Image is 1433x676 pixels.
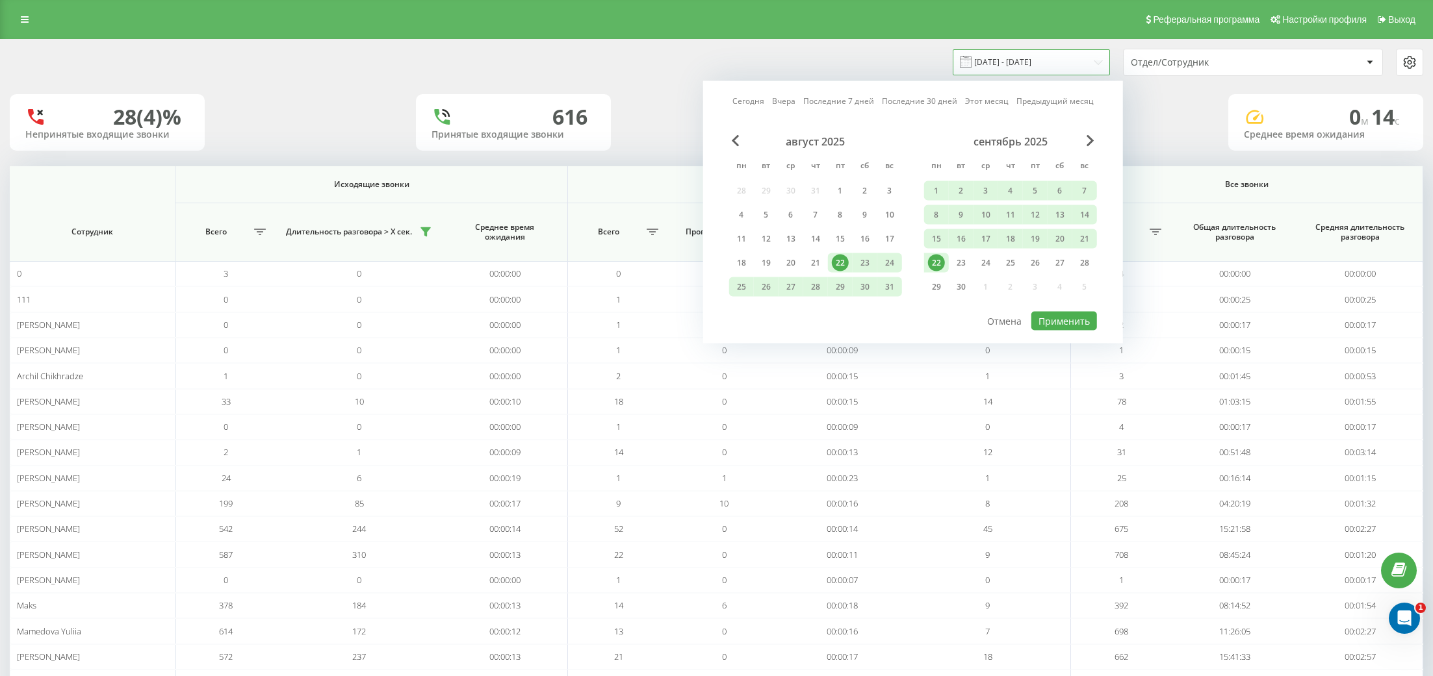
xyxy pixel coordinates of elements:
[1297,363,1423,388] td: 00:00:53
[779,229,803,249] div: ср 13 авг. 2025 г.
[1072,205,1097,225] div: вс 14 сент. 2025 г.
[443,312,569,338] td: 00:00:00
[881,255,898,271] div: 24
[25,129,189,140] div: Непринятые входящие звонки
[803,205,828,225] div: чт 7 авг. 2025 г.
[1395,114,1400,128] span: c
[998,181,1023,201] div: чт 4 сент. 2025 г.
[1052,255,1068,271] div: 27
[1023,205,1048,225] div: пт 12 сент. 2025 г.
[443,568,569,593] td: 00:00:00
[443,414,569,440] td: 00:00:00
[224,268,228,279] span: 3
[1172,542,1298,567] td: 08:45:24
[927,157,946,177] abbr: понедельник
[779,568,905,593] td: 00:00:07
[1297,542,1423,567] td: 00:01:20
[857,279,873,295] div: 30
[357,268,361,279] span: 0
[758,231,775,247] div: 12
[857,255,873,271] div: 23
[949,277,974,297] div: вт 30 сент. 2025 г.
[882,95,957,107] a: Последние 30 дней
[443,542,569,567] td: 00:00:13
[616,344,621,356] span: 1
[722,344,727,356] span: 0
[832,182,849,199] div: 1
[953,182,970,199] div: 2
[985,421,990,432] span: 0
[1172,261,1298,286] td: 00:00:00
[754,277,779,297] div: вт 26 авг. 2025 г.
[224,344,228,356] span: 0
[928,182,945,199] div: 1
[1115,549,1128,560] span: 708
[17,523,80,534] span: [PERSON_NAME]
[1026,157,1045,177] abbr: пятница
[855,157,875,177] abbr: суббота
[1172,466,1298,491] td: 00:16:14
[616,319,621,331] span: 1
[828,205,853,225] div: пт 8 авг. 2025 г.
[182,227,250,237] span: Всего
[357,319,361,331] span: 0
[224,319,228,331] span: 0
[1172,568,1298,593] td: 00:00:17
[924,205,949,225] div: пн 8 сент. 2025 г.
[1002,182,1019,199] div: 4
[953,279,970,295] div: 30
[616,472,621,484] span: 1
[1172,389,1298,414] td: 01:03:15
[1297,312,1423,338] td: 00:00:17
[443,389,569,414] td: 00:00:10
[1297,516,1423,542] td: 00:02:27
[779,414,905,440] td: 00:00:09
[729,205,754,225] div: пн 4 авг. 2025 г.
[928,231,945,247] div: 15
[1048,253,1072,273] div: сб 27 сент. 2025 г.
[779,389,905,414] td: 00:00:15
[977,207,994,223] div: 10
[443,466,569,491] td: 00:00:19
[443,440,569,465] td: 00:00:09
[1027,207,1044,223] div: 12
[719,497,729,509] span: 10
[779,491,905,516] td: 00:00:16
[1087,135,1094,147] span: Next Month
[17,549,80,560] span: [PERSON_NAME]
[1297,414,1423,440] td: 00:00:17
[985,344,990,356] span: 0
[614,395,623,407] span: 18
[949,181,974,201] div: вт 2 сент. 2025 г.
[977,182,994,199] div: 3
[1048,181,1072,201] div: сб 6 сент. 2025 г.
[616,497,621,509] span: 9
[224,574,228,586] span: 0
[1076,255,1093,271] div: 28
[881,182,898,199] div: 3
[1244,129,1408,140] div: Среднее время ожидания
[1297,466,1423,491] td: 00:01:15
[853,205,877,225] div: сб 9 авг. 2025 г.
[924,135,1097,148] div: сентябрь 2025
[283,227,415,237] span: Длительность разговора > Х сек.
[857,231,873,247] div: 16
[17,421,80,432] span: [PERSON_NAME]
[1172,414,1298,440] td: 00:00:17
[616,268,621,279] span: 0
[1052,182,1068,199] div: 6
[1027,231,1044,247] div: 19
[722,446,727,458] span: 0
[357,370,361,382] span: 0
[17,395,80,407] span: [PERSON_NAME]
[729,253,754,273] div: пн 18 авг. 2025 г.
[779,338,905,363] td: 00:00:09
[1297,261,1423,286] td: 00:00:00
[953,255,970,271] div: 23
[1027,255,1044,271] div: 26
[1297,389,1423,414] td: 00:01:55
[1349,103,1371,131] span: 0
[998,229,1023,249] div: чт 18 сент. 2025 г.
[949,205,974,225] div: вт 9 сент. 2025 г.
[357,446,361,458] span: 1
